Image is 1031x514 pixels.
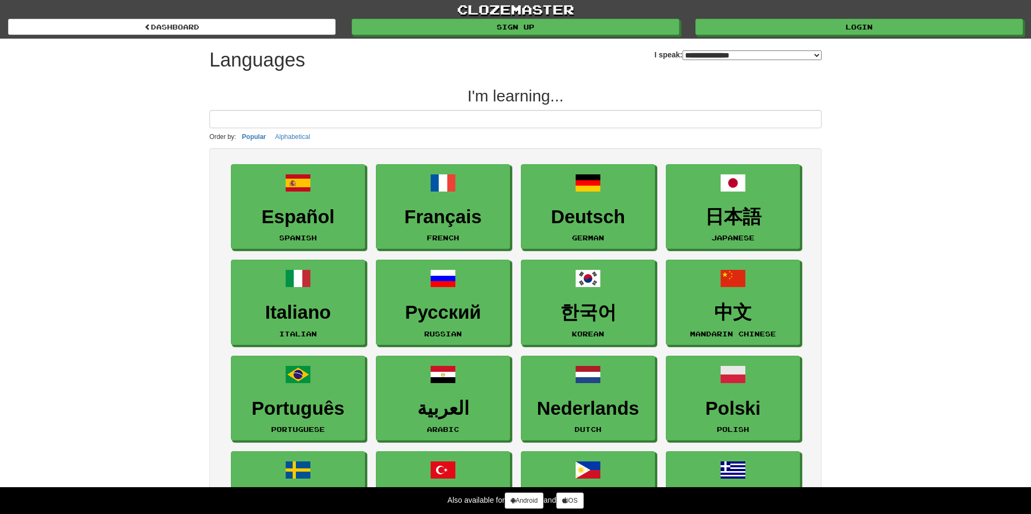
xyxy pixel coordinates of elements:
h3: 한국어 [527,302,649,323]
h3: العربية [382,398,504,419]
small: Order by: [209,133,236,141]
h3: Italiano [237,302,359,323]
a: iOS [556,493,584,509]
h3: Русский [382,302,504,323]
button: Alphabetical [272,131,313,143]
small: Mandarin Chinese [690,330,776,337]
small: Portuguese [271,425,325,433]
small: Japanese [711,234,754,241]
a: Sign up [352,19,679,35]
h3: 中文 [672,302,794,323]
small: Russian [424,330,462,337]
small: German [572,234,604,241]
a: ItalianoItalian [231,260,365,345]
select: I speak: [683,50,822,60]
a: PolskiPolish [666,356,800,441]
a: DeutschGerman [521,164,655,249]
h3: Français [382,207,504,227]
h3: Deutsch [527,207,649,227]
h1: Languages [209,49,305,71]
a: PortuguêsPortuguese [231,356,365,441]
a: 한국어Korean [521,260,655,345]
h2: I'm learning... [209,87,822,105]
a: 中文Mandarin Chinese [666,260,800,345]
a: dashboard [8,19,336,35]
a: Login [695,19,1023,35]
a: FrançaisFrench [376,164,510,249]
small: Spanish [279,234,317,241]
label: I speak: [655,49,822,60]
h3: Polski [672,398,794,419]
a: РусскийRussian [376,260,510,345]
small: Arabic [427,425,459,433]
h3: 日本語 [672,207,794,227]
button: Popular [239,131,270,143]
small: Polish [717,425,749,433]
a: العربيةArabic [376,356,510,441]
h3: Español [237,207,359,227]
small: Dutch [575,425,601,433]
small: French [427,234,459,241]
small: Italian [279,330,317,337]
a: 日本語Japanese [666,164,800,249]
h3: Nederlands [527,398,649,419]
h3: Português [237,398,359,419]
a: NederlandsDutch [521,356,655,441]
a: Android [505,493,543,509]
small: Korean [572,330,604,337]
a: EspañolSpanish [231,164,365,249]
